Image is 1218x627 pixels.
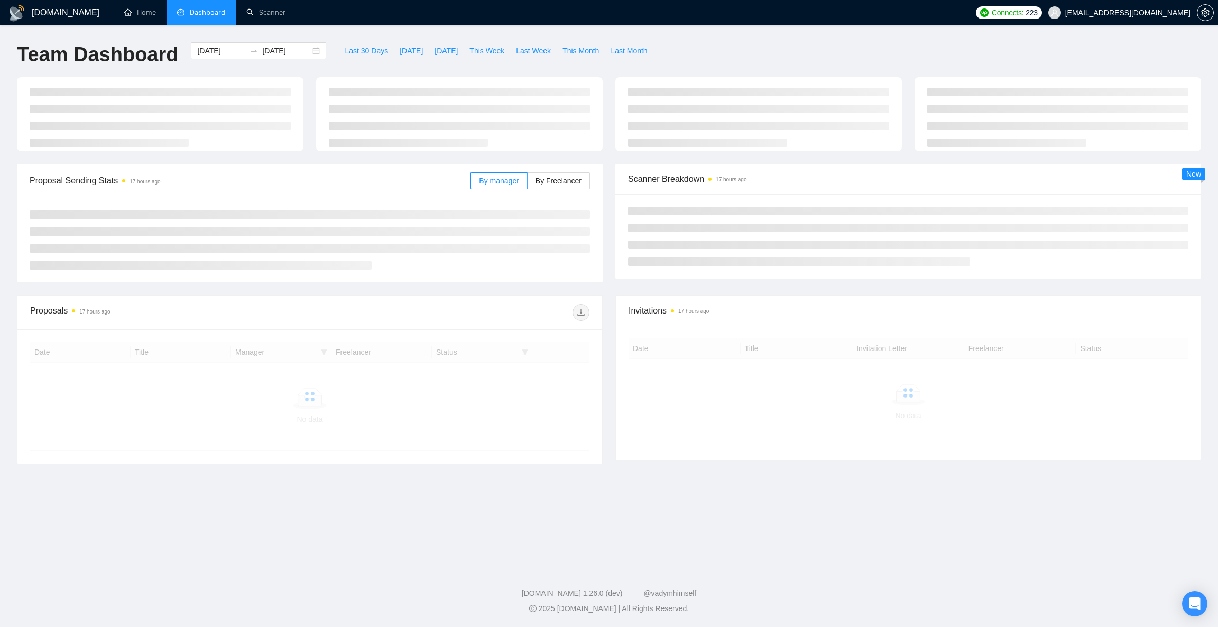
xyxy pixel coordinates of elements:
span: 223 [1026,7,1037,19]
div: Proposals [30,304,310,321]
span: New [1186,170,1201,178]
span: user [1051,9,1058,16]
button: Last Month [605,42,653,59]
h1: Team Dashboard [17,42,178,67]
img: upwork-logo.png [980,8,989,17]
img: logo [8,5,25,22]
span: Scanner Breakdown [628,172,1188,186]
span: [DATE] [400,45,423,57]
button: [DATE] [429,42,464,59]
span: By manager [479,177,519,185]
span: This Month [562,45,599,57]
span: [DATE] [435,45,458,57]
a: setting [1197,8,1214,17]
span: dashboard [177,8,184,16]
div: Open Intercom Messenger [1182,591,1207,616]
button: [DATE] [394,42,429,59]
button: This Month [557,42,605,59]
div: 2025 [DOMAIN_NAME] | All Rights Reserved. [8,603,1210,614]
input: Start date [197,45,245,57]
span: Proposal Sending Stats [30,174,470,187]
a: @vadymhimself [643,589,696,597]
span: Last Week [516,45,551,57]
a: homeHome [124,8,156,17]
time: 17 hours ago [130,179,160,185]
span: By Freelancer [536,177,582,185]
time: 17 hours ago [678,308,709,314]
time: 17 hours ago [79,309,110,315]
span: swap-right [250,47,258,55]
button: setting [1197,4,1214,21]
a: [DOMAIN_NAME] 1.26.0 (dev) [522,589,623,597]
span: Last 30 Days [345,45,388,57]
span: to [250,47,258,55]
span: copyright [529,605,537,612]
span: Last Month [611,45,647,57]
span: Invitations [629,304,1188,317]
time: 17 hours ago [716,177,746,182]
a: searchScanner [246,8,285,17]
span: This Week [469,45,504,57]
input: End date [262,45,310,57]
span: Connects: [992,7,1023,19]
span: Dashboard [190,8,225,17]
button: Last 30 Days [339,42,394,59]
button: This Week [464,42,510,59]
button: Last Week [510,42,557,59]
